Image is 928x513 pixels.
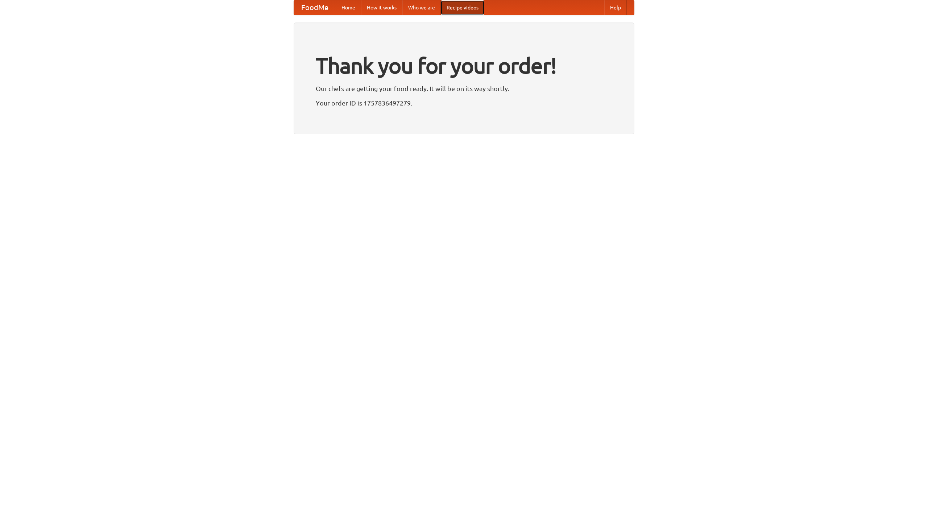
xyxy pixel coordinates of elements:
a: How it works [361,0,402,15]
h1: Thank you for your order! [316,48,612,83]
p: Our chefs are getting your food ready. It will be on its way shortly. [316,83,612,94]
a: Who we are [402,0,441,15]
p: Your order ID is 1757836497279. [316,98,612,108]
a: FoodMe [294,0,336,15]
a: Home [336,0,361,15]
a: Recipe videos [441,0,484,15]
a: Help [604,0,627,15]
